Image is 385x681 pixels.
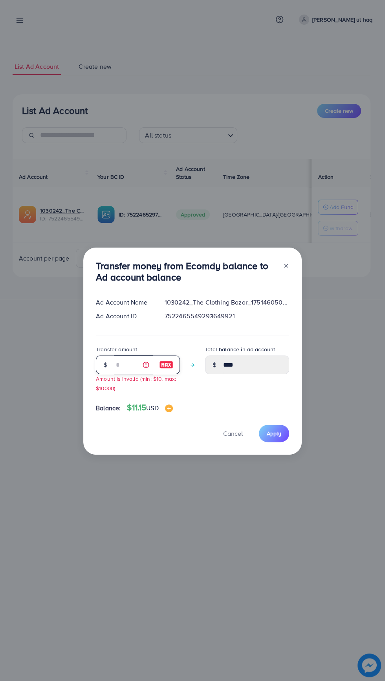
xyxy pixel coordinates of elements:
h4: $11.15 [127,403,172,413]
div: 1030242_The Clothing Bazar_1751460503875 [158,298,295,307]
button: Cancel [213,425,253,442]
div: Ad Account ID [90,312,158,321]
img: image [165,404,173,412]
div: 7522465549293649921 [158,312,295,321]
h3: Transfer money from Ecomdy balance to Ad account balance [96,260,277,283]
img: image [159,360,173,369]
span: Apply [267,430,281,437]
span: Balance: [96,404,121,413]
span: Cancel [223,429,243,438]
label: Total balance in ad account [205,345,275,353]
span: USD [146,404,158,412]
small: Amount is invalid (min: $10, max: $10000) [96,375,176,391]
label: Transfer amount [96,345,137,353]
button: Apply [259,425,289,442]
div: Ad Account Name [90,298,158,307]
